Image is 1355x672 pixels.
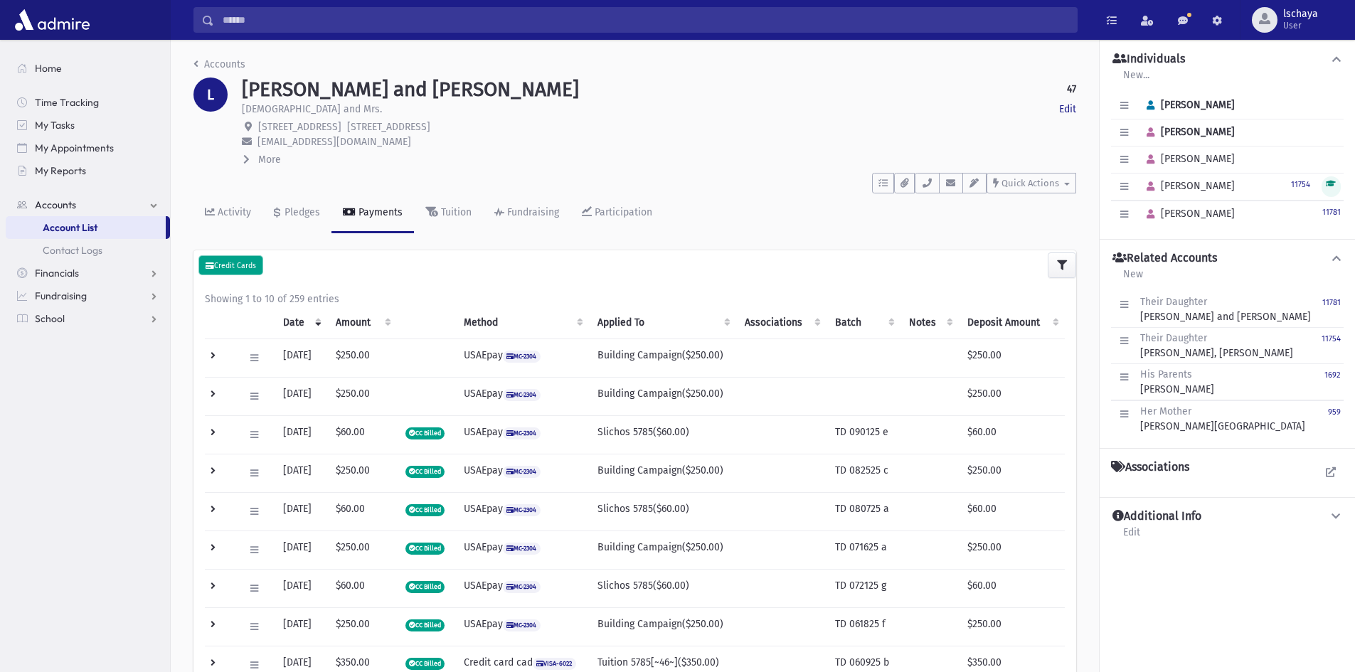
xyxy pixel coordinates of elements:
td: [DATE] [275,454,327,492]
td: [DATE] [275,607,327,646]
span: My Tasks [35,119,75,132]
td: Building Campaign($250.00) [589,377,737,415]
div: Payments [356,206,403,218]
a: Time Tracking [6,91,170,114]
span: MC-2304 [503,466,541,478]
th: Deposit Amount: activate to sort column ascending [959,306,1065,339]
span: Their Daughter [1140,296,1207,308]
a: School [6,307,170,330]
button: Additional Info [1111,509,1344,524]
td: Building Campaign($250.00) [589,338,737,377]
td: $250.00 [327,454,396,492]
img: AdmirePro [11,6,93,34]
a: New... [1122,67,1150,92]
td: $60.00 [327,492,396,530]
span: MC-2304 [503,389,541,401]
span: [STREET_ADDRESS] [347,121,430,133]
span: CC Billed [405,543,445,555]
div: Pledges [282,206,320,218]
a: Account List [6,216,166,239]
a: New [1122,266,1144,292]
small: 959 [1328,407,1341,417]
span: Their Daughter [1140,332,1207,344]
td: Slichos 5785($60.00) [589,569,737,607]
a: Contact Logs [6,239,170,262]
span: CC Billed [405,427,445,439]
div: Activity [215,206,251,218]
a: My Reports [6,159,170,182]
span: Contact Logs [43,244,102,257]
nav: breadcrumb [193,57,245,78]
span: My Appointments [35,142,114,154]
span: Fundraising [35,289,87,302]
span: Financials [35,267,79,279]
a: Fundraising [483,193,570,233]
h4: Related Accounts [1112,251,1217,266]
span: [PERSON_NAME] [1140,99,1235,111]
span: [PERSON_NAME] [1140,126,1235,138]
div: [PERSON_NAME], [PERSON_NAME] [1140,331,1293,361]
a: Tuition [414,193,483,233]
td: $60.00 [959,492,1065,530]
td: TD 090125 e [827,415,900,454]
td: USAEpay [455,377,589,415]
th: Applied To: activate to sort column ascending [589,306,737,339]
a: Accounts [6,193,170,216]
a: My Tasks [6,114,170,137]
td: Building Campaign($250.00) [589,454,737,492]
div: L [193,78,228,112]
a: My Appointments [6,137,170,159]
span: MC-2304 [503,427,541,439]
span: Time Tracking [35,96,99,109]
th: Date: activate to sort column ascending [275,306,327,339]
a: Edit [1122,524,1141,550]
td: Building Campaign($250.00) [589,530,737,569]
a: 11754 [1291,178,1310,190]
td: USAEpay [455,607,589,646]
button: Related Accounts [1111,251,1344,266]
span: MC-2304 [503,581,541,593]
td: $250.00 [959,377,1065,415]
td: [DATE] [275,530,327,569]
h4: Individuals [1112,52,1185,67]
td: USAEpay [455,492,589,530]
span: His Parents [1140,368,1192,380]
td: $60.00 [959,569,1065,607]
a: 11781 [1322,206,1341,218]
td: TD 082525 c [827,454,900,492]
div: [PERSON_NAME][GEOGRAPHIC_DATA] [1140,404,1305,434]
td: [DATE] [275,415,327,454]
div: Tuition [438,206,472,218]
span: CC Billed [405,504,445,516]
td: USAEpay [455,569,589,607]
td: USAEpay [455,415,589,454]
button: Individuals [1111,52,1344,67]
a: Home [6,57,170,80]
a: Accounts [193,58,245,70]
td: Slichos 5785($60.00) [589,492,737,530]
td: $250.00 [959,454,1065,492]
td: $250.00 [959,530,1065,569]
td: TD 072125 g [827,569,900,607]
input: Search [214,7,1077,33]
span: CC Billed [405,658,445,670]
span: Accounts [35,198,76,211]
h4: Additional Info [1112,509,1201,524]
th: Method: activate to sort column ascending [455,306,589,339]
small: 11754 [1322,334,1341,343]
span: MC-2304 [503,351,541,363]
span: Quick Actions [1001,178,1059,188]
th: Amount: activate to sort column ascending [327,306,396,339]
a: Edit [1059,102,1076,117]
th: Batch: activate to sort column ascending [827,306,900,339]
span: My Reports [35,164,86,177]
td: TD 080725 a [827,492,900,530]
td: TD 061825 f [827,607,900,646]
p: [DEMOGRAPHIC_DATA] and Mrs. [242,102,382,117]
span: [PERSON_NAME] [1140,180,1235,192]
h1: [PERSON_NAME] and [PERSON_NAME] [242,78,579,102]
small: Credit Cards [206,261,256,270]
td: USAEpay [455,338,589,377]
span: VISA-6022 [533,658,576,670]
th: Notes: activate to sort column ascending [900,306,960,339]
